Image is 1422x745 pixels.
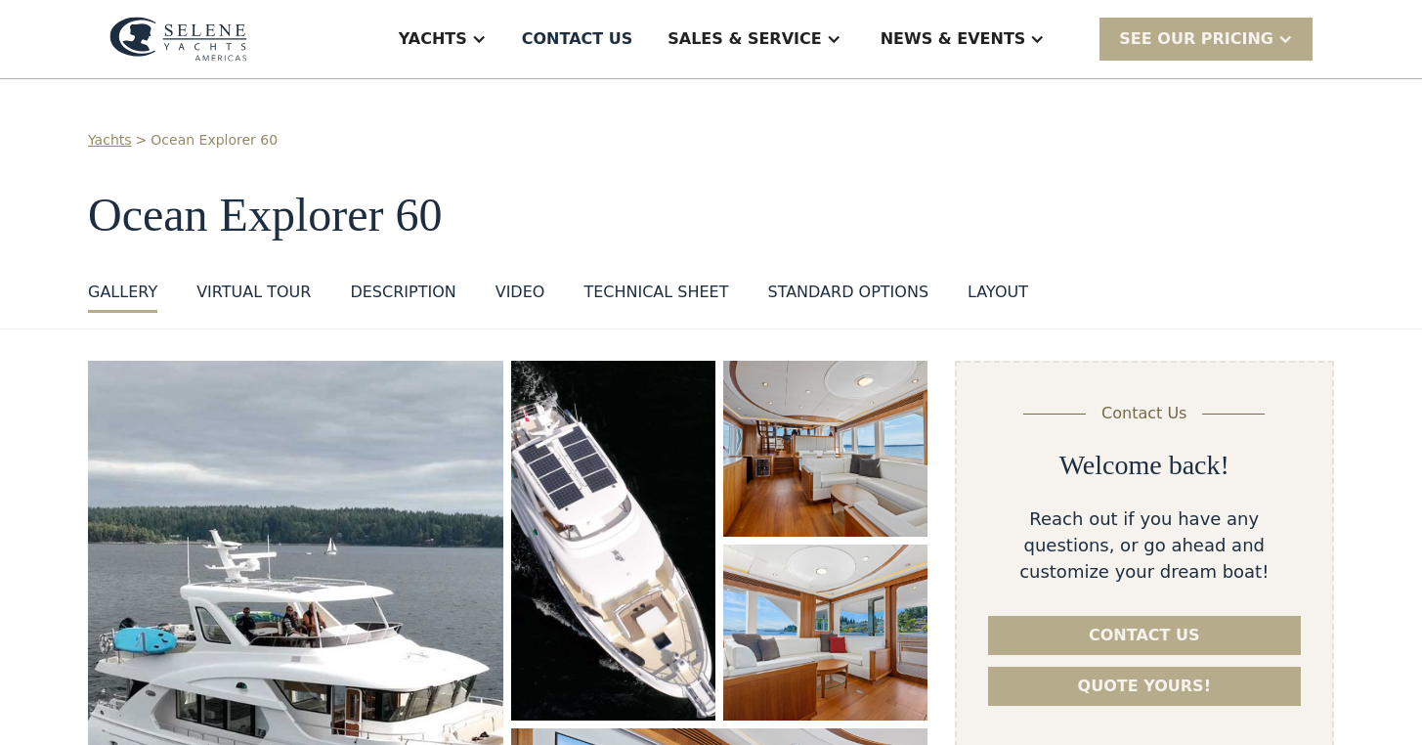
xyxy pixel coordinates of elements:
[88,281,157,313] a: GALLERY
[583,281,728,313] a: Technical sheet
[583,281,728,304] div: Technical sheet
[196,281,311,313] a: VIRTUAL TOUR
[88,281,157,304] div: GALLERY
[496,281,545,313] a: VIDEO
[968,281,1028,313] a: layout
[511,361,715,721] a: open lightbox
[496,281,545,304] div: VIDEO
[723,545,927,721] a: open lightbox
[151,130,278,151] a: Ocean Explorer 60
[350,281,455,304] div: DESCRIPTION
[88,190,1334,241] h1: Ocean Explorer 60
[988,616,1301,655] a: Contact us
[668,27,821,51] div: Sales & Service
[88,130,132,151] a: Yachts
[522,27,633,51] div: Contact US
[1099,18,1313,60] div: SEE Our Pricing
[350,281,455,313] a: DESCRIPTION
[1059,449,1229,482] h2: Welcome back!
[988,505,1301,585] div: Reach out if you have any questions, or go ahead and customize your dream boat!
[196,281,311,304] div: VIRTUAL TOUR
[1101,402,1186,425] div: Contact Us
[109,17,247,62] img: logo
[767,281,928,304] div: standard options
[723,361,927,537] a: open lightbox
[881,27,1026,51] div: News & EVENTS
[1119,27,1273,51] div: SEE Our Pricing
[767,281,928,313] a: standard options
[988,667,1301,706] a: Quote yours!
[968,281,1028,304] div: layout
[399,27,467,51] div: Yachts
[136,130,148,151] div: >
